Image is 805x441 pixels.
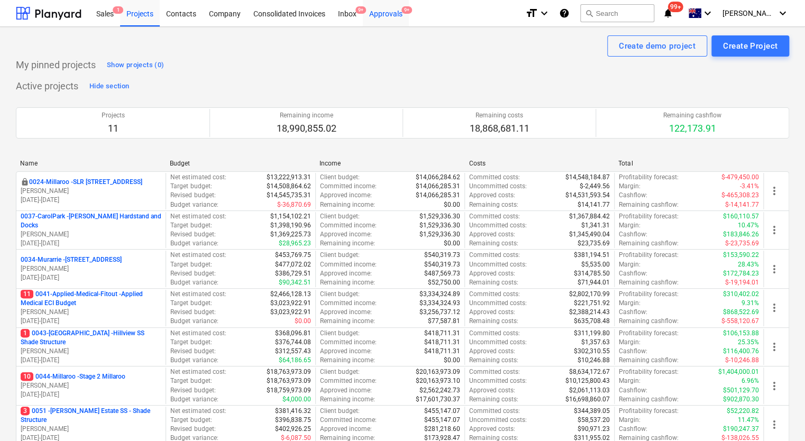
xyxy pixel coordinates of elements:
p: Cashflow : [619,191,647,200]
p: Remaining costs : [469,395,518,404]
p: $-19,194.01 [725,278,759,287]
p: $-2,449.56 [580,182,610,191]
p: Budget variance : [170,317,218,326]
p: 0051 - [PERSON_NAME] Estate SS - Shade Structure [21,407,161,425]
p: [PERSON_NAME] [21,230,161,239]
p: 0037-CarolPark - [PERSON_NAME] Hardstand and Docks [21,212,161,230]
p: Client budget : [320,290,360,299]
span: locked [21,178,29,186]
p: Net estimated cost : [170,173,226,182]
span: [PERSON_NAME] [722,9,775,17]
p: Committed income : [320,221,377,230]
p: Cashflow : [619,269,647,278]
p: $1,341.31 [581,221,610,230]
p: Net estimated cost : [170,329,226,338]
p: Uncommitted costs : [469,182,527,191]
p: $540,319.73 [424,251,460,260]
p: 6.96% [742,376,759,385]
span: 11 [21,290,33,298]
div: Total [618,160,760,167]
p: $1,529,336.30 [419,212,460,221]
p: Uncommitted costs : [469,338,527,347]
p: Committed costs : [469,407,520,416]
span: 1 [113,6,123,14]
p: $1,357.63 [581,338,610,347]
p: 0043-[GEOGRAPHIC_DATA] - Hillview SS Shade Structure [21,329,161,347]
p: $18,763,973.09 [267,376,311,385]
p: Uncommitted costs : [469,299,527,308]
p: Committed income : [320,260,377,269]
p: Client budget : [320,173,360,182]
p: $4,000.00 [282,395,311,404]
p: Committed costs : [469,251,520,260]
p: $314,785.50 [574,269,610,278]
div: 110041-Applied-Medical-Fitout -Applied Medical ECI Budget[PERSON_NAME][DATE]-[DATE] [21,290,161,326]
div: Create Project [723,39,777,53]
p: Target budget : [170,416,212,425]
p: $10,125,800.43 [565,376,610,385]
p: 0041-Applied-Medical-Fitout - Applied Medical ECI Budget [21,290,161,308]
p: 10.47% [738,221,759,230]
p: Budget variance : [170,395,218,404]
p: $418,711.31 [424,329,460,338]
p: $455,147.07 [424,416,460,425]
p: Margin : [619,260,641,269]
p: Cashflow : [619,425,647,434]
p: $2,388,214.43 [569,308,610,317]
p: Approved costs : [469,347,515,356]
p: [DATE] - [DATE] [21,273,161,282]
p: $-558,120.67 [721,317,759,326]
p: $5,535.00 [581,260,610,269]
div: Hide section [89,80,129,93]
p: Committed costs : [469,212,520,221]
p: Margin : [619,299,641,308]
p: $2,802,170.99 [569,290,610,299]
p: $381,194.51 [574,251,610,260]
p: 11 [102,122,125,135]
div: Budget [170,160,311,167]
p: Remaining costs : [469,200,518,209]
p: Committed costs : [469,173,520,182]
p: $902,870.30 [723,395,759,404]
p: $-479,450.00 [721,173,759,182]
i: Knowledge base [559,7,570,20]
p: Profitability forecast : [619,407,679,416]
div: 0034-Murarrie -[STREET_ADDRESS][PERSON_NAME][DATE]-[DATE] [21,255,161,282]
div: 100044-Millaroo -Stage 2 Millaroo[PERSON_NAME][DATE]-[DATE] [21,372,161,399]
p: Budget variance : [170,239,218,248]
p: Committed income : [320,338,377,347]
p: Target budget : [170,338,212,347]
p: $116,400.76 [723,347,759,356]
p: [DATE] - [DATE] [21,356,161,365]
p: 25.35% [738,338,759,347]
p: $1,154,102.21 [270,212,311,221]
p: Uncommitted costs : [469,416,527,425]
p: Approved costs : [469,308,515,317]
div: Income [319,160,461,167]
button: Search [580,4,654,22]
p: $1,345,490.04 [569,230,610,239]
p: Profitability forecast : [619,368,679,376]
p: Committed income : [320,416,377,425]
p: Remaining costs : [469,278,518,287]
p: Remaining cashflow : [619,278,679,287]
p: $18,759,973.09 [267,386,311,395]
p: Remaining cashflow [663,111,721,120]
p: $18,763,973.09 [267,368,311,376]
p: $2,562,242.73 [419,386,460,395]
p: [DATE] - [DATE] [21,239,161,248]
p: $487,569.73 [424,269,460,278]
p: Margin : [619,416,641,425]
p: Committed income : [320,376,377,385]
p: Committed income : [320,182,377,191]
i: notifications [663,7,673,20]
p: $28,965.23 [279,239,311,248]
p: $376,744.08 [275,338,311,347]
p: $0.00 [444,356,460,365]
p: Client budget : [320,212,360,221]
p: $-10,246.88 [725,356,759,365]
p: $1,369,225.73 [270,230,311,239]
p: Revised budget : [170,191,215,200]
p: Remaining costs : [469,356,518,365]
i: keyboard_arrow_down [538,7,551,20]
